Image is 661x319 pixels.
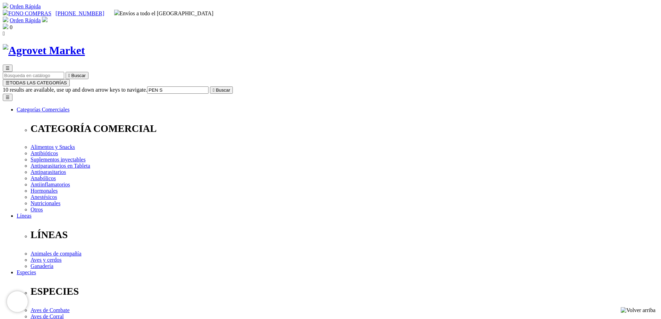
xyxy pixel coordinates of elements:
a: Antiinflamatorios [31,182,70,187]
a: Otros [31,207,43,212]
a: Hormonales [31,188,58,194]
a: FONO COMPRAS [3,10,51,16]
p: CATEGORÍA COMERCIAL [31,123,658,134]
a: Alimentos y Snacks [31,144,75,150]
a: [PHONE_NUMBER] [56,10,104,16]
img: shopping-cart.svg [3,17,8,22]
input: Buscar [147,86,209,94]
a: Orden Rápida [10,3,41,9]
button: ☰ [3,65,12,72]
a: Categorías Comerciales [17,107,69,112]
a: Ganadería [31,263,53,269]
button:  Buscar [210,86,233,94]
a: Antiparasitarios [31,169,66,175]
span: ☰ [6,66,10,71]
span: ☰ [6,80,10,85]
a: Animales de compañía [31,251,82,257]
span: Buscar [216,87,230,93]
img: Volver arriba [621,307,655,313]
button: ☰ [3,94,12,101]
a: Antibióticos [31,150,58,156]
button: ☰TODAS LAS CATEGORÍAS [3,79,70,86]
input: Buscar [3,72,64,79]
a: Anestésicos [31,194,57,200]
img: Agrovet Market [3,44,85,57]
button:  Buscar [66,72,88,79]
img: phone.svg [3,10,8,15]
img: shopping-cart.svg [3,3,8,8]
a: Nutricionales [31,200,60,206]
p: ESPECIES [31,286,658,297]
a: Líneas [17,213,32,219]
a: Acceda a su cuenta de cliente [42,17,48,23]
a: Orden Rápida [10,17,41,23]
a: Anabólicos [31,175,56,181]
span: Buscar [71,73,86,78]
span: Envíos a todo el [GEOGRAPHIC_DATA] [114,10,214,16]
a: Aves de Combate [31,307,70,313]
iframe: Brevo live chat [7,291,28,312]
a: Especies [17,269,36,275]
a: Aves y cerdos [31,257,61,263]
a: Antiparasitarios en Tableta [31,163,90,169]
span: 10 results are available, use up and down arrow keys to navigate. [3,87,147,93]
img: delivery-truck.svg [114,10,120,15]
i:  [3,31,5,36]
img: user.svg [42,17,48,22]
span: 0 [10,24,12,30]
p: LÍNEAS [31,229,658,241]
a: Suplementos inyectables [31,157,86,162]
img: shopping-bag.svg [3,24,8,29]
i:  [213,87,214,93]
i:  [68,73,70,78]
